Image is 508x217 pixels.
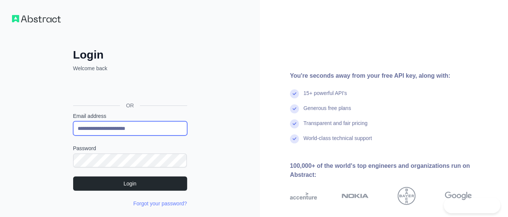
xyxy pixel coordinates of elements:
[290,119,299,128] img: check mark
[73,112,187,120] label: Email address
[304,134,372,149] div: World-class technical support
[304,119,368,134] div: Transparent and fair pricing
[69,80,189,97] iframe: Sign in with Google Button
[304,104,351,119] div: Generous free plans
[73,65,187,72] p: Welcome back
[133,200,187,206] a: Forgot your password?
[73,48,187,62] h2: Login
[120,102,140,109] span: OR
[290,161,496,179] div: 100,000+ of the world's top engineers and organizations run on Abstract:
[290,71,496,80] div: You're seconds away from your free API key, along with:
[304,89,347,104] div: 15+ powerful API's
[398,187,416,205] img: bayer
[444,197,500,213] iframe: Toggle Customer Support
[290,104,299,113] img: check mark
[290,89,299,98] img: check mark
[342,187,369,205] img: nokia
[73,176,187,191] button: Login
[73,145,187,152] label: Password
[290,134,299,143] img: check mark
[445,187,472,205] img: google
[290,187,317,205] img: accenture
[12,15,61,23] img: Workflow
